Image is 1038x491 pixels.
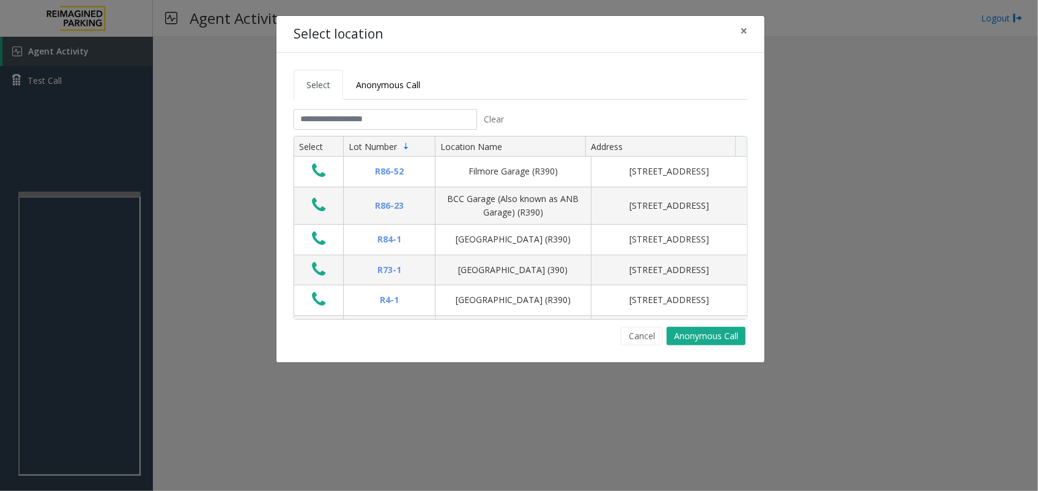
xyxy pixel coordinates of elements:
[294,137,747,319] div: Data table
[599,263,740,277] div: [STREET_ADDRESS]
[443,293,584,307] div: [GEOGRAPHIC_DATA] (R390)
[351,233,428,246] div: R84-1
[443,192,584,220] div: BCC Garage (Also known as ANB Garage) (R390)
[591,141,623,152] span: Address
[351,293,428,307] div: R4-1
[621,327,663,345] button: Cancel
[599,199,740,212] div: [STREET_ADDRESS]
[599,233,740,246] div: [STREET_ADDRESS]
[667,327,746,345] button: Anonymous Call
[294,137,343,157] th: Select
[351,263,428,277] div: R73-1
[443,233,584,246] div: [GEOGRAPHIC_DATA] (R390)
[599,165,740,178] div: [STREET_ADDRESS]
[732,16,756,46] button: Close
[443,165,584,178] div: Filmore Garage (R390)
[351,165,428,178] div: R86-52
[349,141,397,152] span: Lot Number
[356,79,420,91] span: Anonymous Call
[740,22,747,39] span: ×
[443,263,584,277] div: [GEOGRAPHIC_DATA] (390)
[401,141,411,151] span: Sortable
[294,24,383,44] h4: Select location
[440,141,502,152] span: Location Name
[477,109,511,130] button: Clear
[599,293,740,307] div: [STREET_ADDRESS]
[294,70,747,100] ul: Tabs
[306,79,330,91] span: Select
[351,199,428,212] div: R86-23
